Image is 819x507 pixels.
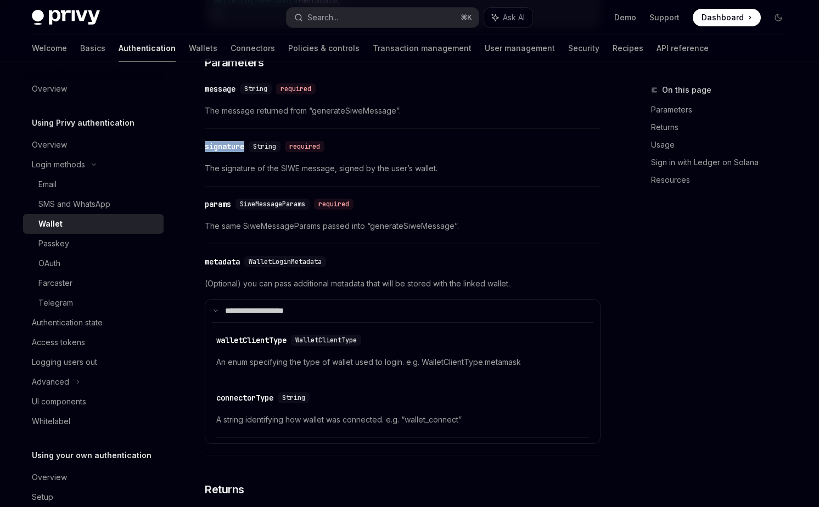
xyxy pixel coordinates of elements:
span: Dashboard [702,12,744,23]
div: connectorType [216,392,273,403]
a: Setup [23,487,164,507]
a: API reference [657,35,709,61]
a: Logging users out [23,352,164,372]
div: OAuth [38,257,60,270]
a: Authentication state [23,313,164,333]
button: Ask AI [484,8,532,27]
a: UI components [23,392,164,412]
a: Telegram [23,293,164,313]
a: Welcome [32,35,67,61]
div: Overview [32,82,67,95]
div: Login methods [32,158,85,171]
span: String [282,393,305,402]
button: Search...⌘K [287,8,479,27]
span: ⌘ K [461,13,472,22]
a: Connectors [231,35,275,61]
a: OAuth [23,253,164,273]
a: Recipes [613,35,643,61]
a: Email [23,174,164,194]
div: Wallet [38,217,63,230]
div: Telegram [38,296,73,309]
img: dark logo [32,10,100,25]
a: Support [649,12,680,23]
div: Overview [32,138,67,151]
div: message [205,83,235,94]
div: walletClientType [216,335,287,346]
a: Whitelabel [23,412,164,431]
a: Returns [651,119,796,136]
div: Advanced [32,375,69,388]
div: Passkey [38,237,69,250]
span: Ask AI [503,12,525,23]
button: Toggle dark mode [770,9,787,26]
a: SMS and WhatsApp [23,194,164,214]
div: Authentication state [32,316,103,329]
a: Overview [23,79,164,99]
a: Demo [614,12,636,23]
span: A string identifying how wallet was connected. e.g. “wallet_connect” [216,413,589,426]
div: UI components [32,395,86,408]
a: Resources [651,171,796,189]
a: Wallets [189,35,217,61]
span: Returns [205,482,244,497]
div: Email [38,178,57,191]
span: Parameters [205,55,263,70]
span: The same SiweMessageParams passed into “generateSiweMessage”. [205,219,601,233]
span: WalletLoginMetadata [249,257,322,266]
h5: Using Privy authentication [32,116,134,129]
a: Parameters [651,101,796,119]
span: String [244,84,267,93]
div: Logging users out [32,356,97,369]
div: Search... [307,11,338,24]
a: Authentication [119,35,176,61]
a: Policies & controls [288,35,360,61]
div: Setup [32,491,53,504]
a: Usage [651,136,796,154]
div: params [205,199,231,210]
div: Overview [32,471,67,484]
div: Farcaster [38,277,72,290]
span: The signature of the SIWE message, signed by the user’s wallet. [205,162,601,175]
div: signature [205,141,244,152]
a: User management [485,35,555,61]
span: (Optional) you can pass additional metadata that will be stored with the linked wallet. [205,277,601,290]
div: required [314,199,354,210]
div: SMS and WhatsApp [38,198,110,211]
span: String [253,142,276,151]
div: Whitelabel [32,415,70,428]
span: SiweMessageParams [240,200,305,209]
h5: Using your own authentication [32,449,152,462]
div: Access tokens [32,336,85,349]
a: Access tokens [23,333,164,352]
a: Dashboard [693,9,761,26]
a: Overview [23,135,164,155]
a: Transaction management [373,35,472,61]
a: Passkey [23,234,164,253]
span: An enum specifying the type of wallet used to login. e.g. WalletClientType.metamask [216,356,589,369]
a: Basics [80,35,105,61]
a: Sign in with Ledger on Solana [651,154,796,171]
div: required [276,83,316,94]
a: Farcaster [23,273,164,293]
span: The message returned from “generateSiweMessage”. [205,104,601,117]
a: Overview [23,467,164,487]
span: On this page [662,83,711,97]
span: WalletClientType [295,336,357,345]
a: Security [568,35,599,61]
div: required [285,141,324,152]
div: metadata [205,256,240,267]
a: Wallet [23,214,164,234]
